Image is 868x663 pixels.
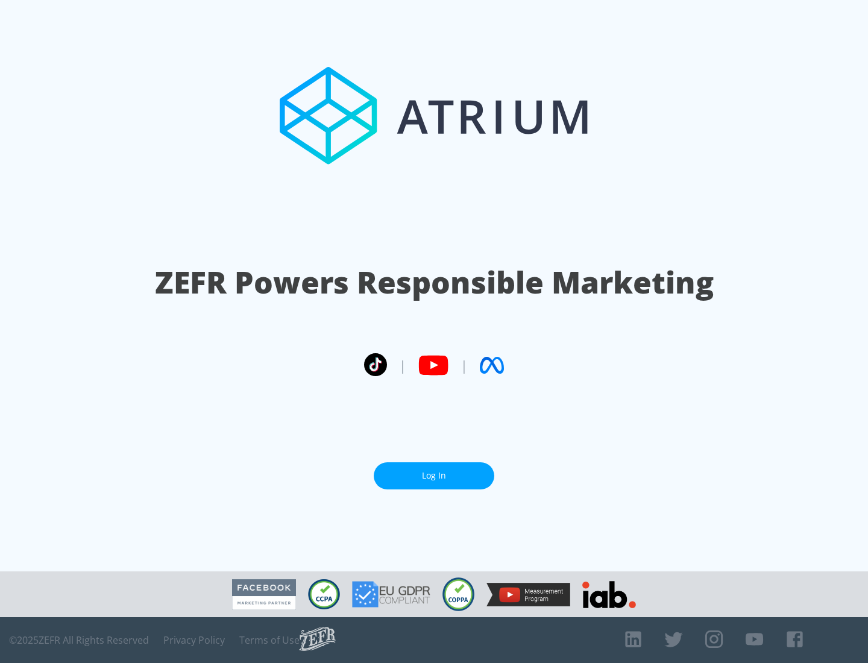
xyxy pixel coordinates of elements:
h1: ZEFR Powers Responsible Marketing [155,262,714,303]
img: YouTube Measurement Program [486,583,570,606]
a: Terms of Use [239,634,300,646]
img: CCPA Compliant [308,579,340,609]
img: COPPA Compliant [442,577,474,611]
span: © 2025 ZEFR All Rights Reserved [9,634,149,646]
a: Privacy Policy [163,634,225,646]
a: Log In [374,462,494,489]
span: | [399,356,406,374]
img: Facebook Marketing Partner [232,579,296,610]
img: GDPR Compliant [352,581,430,608]
span: | [461,356,468,374]
img: IAB [582,581,636,608]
